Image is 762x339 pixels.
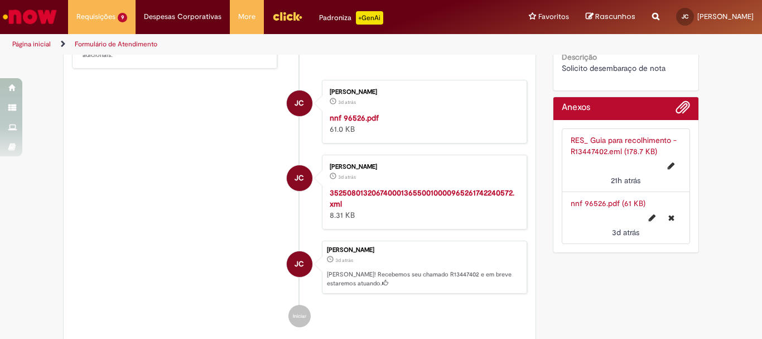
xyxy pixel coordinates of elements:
time: 27/08/2025 14:01:37 [611,175,640,185]
p: +GenAi [356,11,383,25]
button: Editar nome de arquivo nnf 96526.pdf [642,209,662,227]
button: Excluir nnf 96526.pdf [662,209,681,227]
span: JC [295,165,304,192]
span: 9 [118,13,127,22]
div: Joyci Gondim Costa [287,90,312,116]
li: Joyci Gondim Costa [72,241,527,294]
time: 26/08/2025 10:23:17 [338,174,356,180]
img: click_logo_yellow_360x200.png [272,8,302,25]
div: Joyci Gondim Costa [287,165,312,191]
a: Rascunhos [586,12,635,22]
span: Requisições [76,11,115,22]
h2: Anexos [562,103,590,113]
div: Joyci Gondim Costa [287,251,312,277]
span: 3d atrás [338,174,356,180]
button: Editar nome de arquivo RES_ Guia para recolhimento - R13447402.eml [661,157,681,175]
span: JC [295,90,304,117]
span: [PERSON_NAME] [697,12,754,21]
p: [PERSON_NAME]! Recebemos seu chamado R13447402 e em breve estaremos atuando. [327,270,521,288]
a: 35250801320674000136550010000965261742240572.xml [330,188,514,209]
time: 26/08/2025 10:23:50 [612,227,639,237]
b: Descrição [562,52,597,62]
button: Adicionar anexos [676,100,690,120]
span: Rascunhos [595,11,635,22]
span: JC [295,251,304,278]
span: More [238,11,255,22]
div: Padroniza [319,11,383,25]
div: [PERSON_NAME] [327,247,521,254]
span: 3d atrás [338,99,356,106]
div: 61.0 KB [330,112,515,135]
span: JC [682,13,688,20]
div: [PERSON_NAME] [330,164,515,170]
div: [PERSON_NAME] [330,89,515,96]
span: Solicito desembaraço de nota [562,63,665,73]
time: 26/08/2025 10:24:18 [335,257,353,264]
span: 3d atrás [335,257,353,264]
div: 8.31 KB [330,187,515,221]
a: Formulário de Atendimento [75,40,157,49]
img: ServiceNow [1,6,59,28]
a: Página inicial [12,40,51,49]
span: Favoritos [538,11,569,22]
span: Despesas Corporativas [144,11,221,22]
span: 21h atrás [611,175,640,185]
span: 3d atrás [612,227,639,237]
a: RES_ Guia para recolhimento - R13447402.eml (178.7 KB) [571,135,677,156]
ul: Trilhas de página [8,34,500,55]
a: nnf 96526.pdf (61 KB) [571,198,645,208]
a: nnf 96526.pdf [330,113,379,123]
